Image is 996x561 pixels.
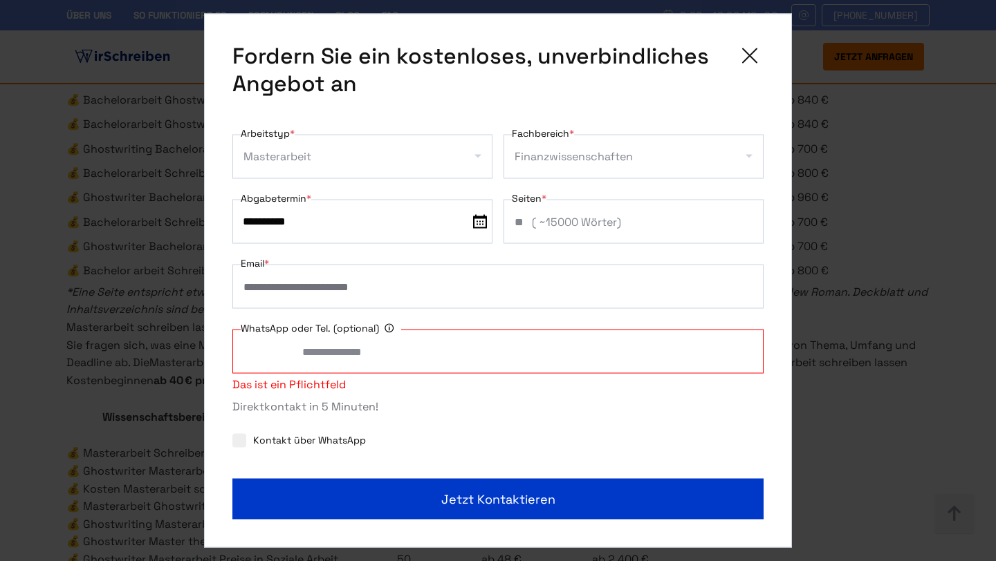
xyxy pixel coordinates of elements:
[232,479,764,520] button: Jetzt kontaktieren
[241,125,295,142] label: Arbeitstyp
[512,125,574,142] label: Fachbereich
[512,190,546,207] label: Seiten
[232,396,764,418] div: Direktkontakt in 5 Minuten!
[243,146,311,168] div: Masterarbeit
[473,215,487,229] img: date
[241,255,269,272] label: Email
[232,42,725,97] span: Fordern Sie ein kostenloses, unverbindliches Angebot an
[241,320,401,336] label: WhatsApp oder Tel. (optional)
[232,377,346,392] span: Das ist ein Pflichtfeld
[232,434,366,446] label: Kontakt über WhatsApp
[441,490,555,508] span: Jetzt kontaktieren
[515,146,633,168] div: Finanzwissenschaften
[241,190,311,207] label: Abgabetermin
[232,200,492,244] input: date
